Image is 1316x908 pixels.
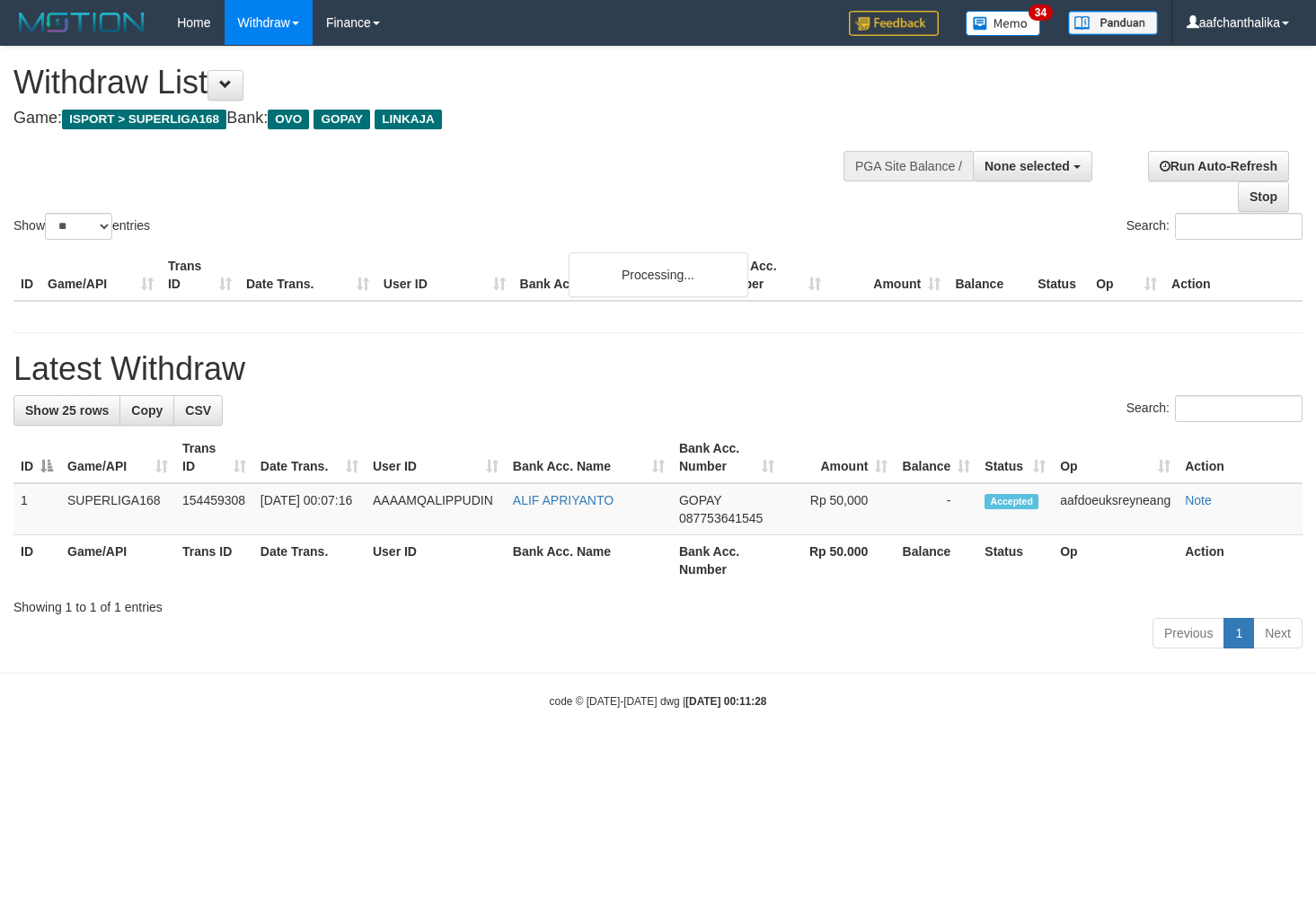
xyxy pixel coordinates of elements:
a: ALIF APRIYANTO [513,493,614,507]
span: ISPORT > SUPERLIGA168 [62,110,226,129]
a: 1 [1223,618,1254,648]
td: SUPERLIGA168 [60,483,175,535]
span: GOPAY [314,110,370,129]
h4: Game: Bank: [13,110,860,128]
th: Balance [895,535,977,586]
span: Copy 087753641545 to clipboard [679,511,763,525]
span: CSV [185,403,211,418]
th: ID [13,250,40,301]
th: Op [1053,535,1178,586]
th: Rp 50.000 [782,535,895,586]
td: aafdoeuksreyneang [1053,483,1178,535]
th: Bank Acc. Name [506,535,672,586]
th: Amount [828,250,948,301]
th: Bank Acc. Number [709,250,828,301]
a: Copy [119,395,174,426]
th: User ID [366,535,506,586]
a: Stop [1238,181,1289,212]
th: Status: activate to sort column ascending [977,432,1053,483]
span: GOPAY [679,493,721,507]
td: AAAAMQALIPPUDIN [366,483,506,535]
th: User ID [376,250,513,301]
span: Accepted [985,494,1038,509]
img: Button%20Memo.svg [966,11,1041,36]
span: Copy [131,403,163,418]
th: Op [1089,250,1164,301]
img: Feedback.jpg [849,11,939,36]
div: Showing 1 to 1 of 1 entries [13,591,1303,616]
a: Next [1253,618,1303,648]
div: Processing... [569,252,748,297]
th: Date Trans. [239,250,376,301]
th: Bank Acc. Number: activate to sort column ascending [672,432,782,483]
td: Rp 50,000 [782,483,895,535]
a: Show 25 rows [13,395,120,426]
th: Date Trans.: activate to sort column ascending [253,432,366,483]
th: User ID: activate to sort column ascending [366,432,506,483]
span: LINKAJA [375,110,442,129]
th: Bank Acc. Name [513,250,710,301]
td: - [895,483,977,535]
th: Op: activate to sort column ascending [1053,432,1178,483]
th: Game/API [60,535,175,586]
th: Balance: activate to sort column ascending [895,432,977,483]
th: Action [1178,432,1303,483]
th: Amount: activate to sort column ascending [782,432,895,483]
th: Game/API: activate to sort column ascending [60,432,175,483]
td: 1 [13,483,60,535]
th: Trans ID [175,535,253,586]
span: None selected [985,159,1070,173]
small: code © [DATE]-[DATE] dwg | [550,695,767,708]
label: Show entries [13,213,150,240]
img: panduan.png [1068,11,1158,35]
a: Previous [1153,618,1224,648]
div: PGA Site Balance / [843,151,973,181]
th: ID [13,535,60,586]
th: Balance [948,250,1030,301]
button: None selected [973,151,1092,181]
th: Action [1164,250,1303,301]
span: 34 [1029,4,1053,21]
span: Show 25 rows [25,403,109,418]
th: Action [1178,535,1303,586]
th: Status [1030,250,1089,301]
label: Search: [1126,213,1303,240]
th: ID: activate to sort column descending [13,432,60,483]
input: Search: [1175,213,1303,240]
td: [DATE] 00:07:16 [253,483,366,535]
th: Trans ID [161,250,239,301]
th: Bank Acc. Name: activate to sort column ascending [506,432,672,483]
span: OVO [268,110,309,129]
th: Trans ID: activate to sort column ascending [175,432,253,483]
img: MOTION_logo.png [13,9,150,36]
a: Run Auto-Refresh [1148,151,1289,181]
strong: [DATE] 00:11:28 [685,695,766,708]
select: Showentries [45,213,112,240]
input: Search: [1175,395,1303,422]
h1: Withdraw List [13,65,860,101]
h1: Latest Withdraw [13,351,1303,387]
th: Date Trans. [253,535,366,586]
label: Search: [1126,395,1303,422]
th: Status [977,535,1053,586]
td: 154459308 [175,483,253,535]
th: Game/API [40,250,161,301]
a: CSV [173,395,223,426]
a: Note [1185,493,1212,507]
th: Bank Acc. Number [672,535,782,586]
